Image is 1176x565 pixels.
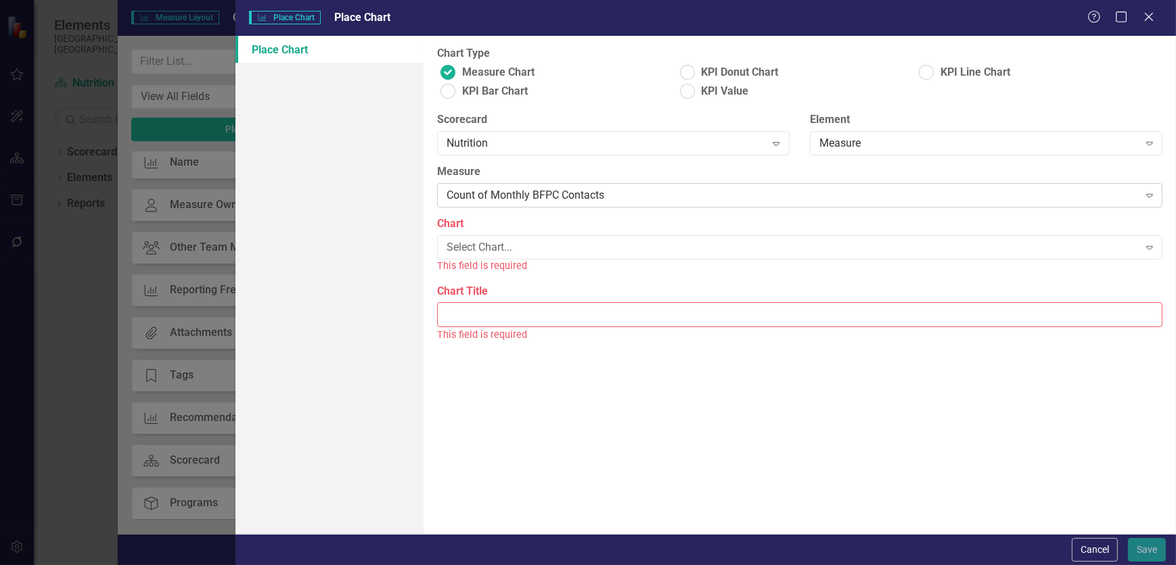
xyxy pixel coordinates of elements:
label: Chart [437,216,1162,232]
span: KPI Value [702,84,749,99]
span: Measure Chart [462,65,535,80]
label: Chart Type [437,46,490,62]
label: Chart Title [437,284,1162,299]
span: KPI Line Chart [941,65,1010,80]
button: Cancel [1072,538,1118,562]
div: Measure [819,136,1139,151]
button: Save [1128,538,1166,562]
span: Place Chart [334,11,390,24]
label: Scorecard [437,112,790,128]
div: Count of Monthly BFPC Contacts [447,188,1139,203]
label: Element [810,112,1162,128]
div: This field is required [437,327,1162,343]
a: Place Chart [235,36,424,63]
span: KPI Donut Chart [702,65,779,80]
label: Measure [437,164,1162,180]
span: KPI Bar Chart [462,84,528,99]
div: This field is required [437,258,1162,274]
div: Select Chart... [447,240,1139,255]
span: Place Chart [249,11,321,24]
div: Nutrition [447,136,766,151]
